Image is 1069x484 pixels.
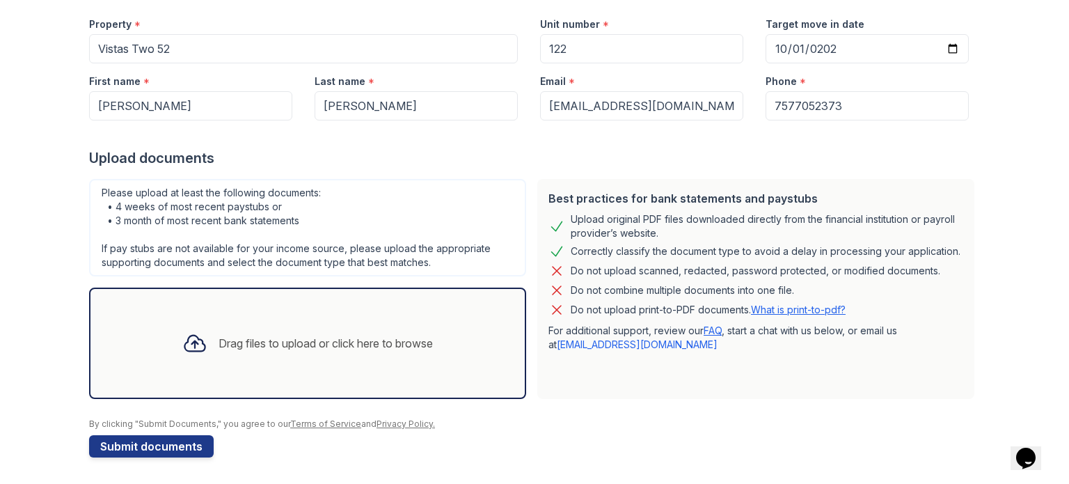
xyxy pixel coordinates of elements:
[89,435,214,458] button: Submit documents
[571,303,846,317] p: Do not upload print-to-PDF documents.
[548,324,963,352] p: For additional support, review our , start a chat with us below, or email us at
[766,75,797,88] label: Phone
[571,263,940,279] div: Do not upload scanned, redacted, password protected, or modified documents.
[571,282,794,299] div: Do not combine multiple documents into one file.
[89,419,980,430] div: By clicking "Submit Documents," you agree to our and
[89,75,141,88] label: First name
[89,17,132,31] label: Property
[290,419,361,429] a: Terms of Service
[557,338,718,350] a: [EMAIL_ADDRESS][DOMAIN_NAME]
[89,148,980,168] div: Upload documents
[751,304,846,315] a: What is print-to-pdf?
[571,212,963,240] div: Upload original PDF files downloaded directly from the financial institution or payroll provider’...
[219,335,433,352] div: Drag files to upload or click here to browse
[766,17,864,31] label: Target move in date
[540,17,600,31] label: Unit number
[548,190,963,207] div: Best practices for bank statements and paystubs
[540,75,566,88] label: Email
[377,419,435,429] a: Privacy Policy.
[89,179,526,276] div: Please upload at least the following documents: • 4 weeks of most recent paystubs or • 3 month of...
[571,243,960,260] div: Correctly classify the document type to avoid a delay in processing your application.
[1011,428,1055,470] iframe: chat widget
[315,75,365,88] label: Last name
[704,325,722,336] a: FAQ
